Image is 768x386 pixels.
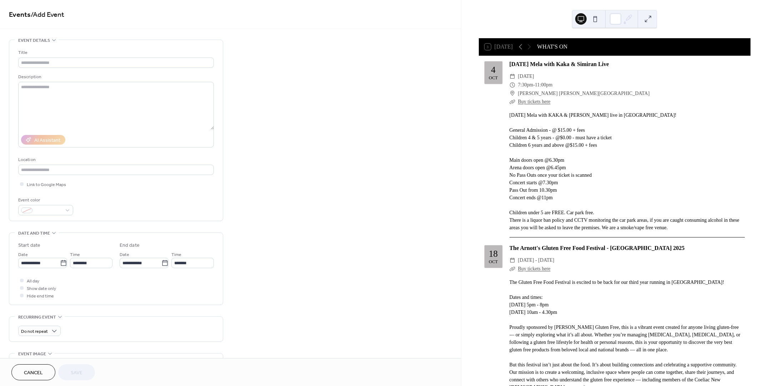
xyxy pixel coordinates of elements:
div: Title [18,49,212,56]
span: Recurring event [18,314,56,321]
div: 18 [489,249,498,258]
div: [DATE] Mela with KAKA & [PERSON_NAME] live in [GEOGRAPHIC_DATA]! General Admission - @ $15.00 + f... [510,111,745,231]
span: 7:30pm [518,81,533,89]
div: End date [120,242,140,249]
div: ​ [510,72,515,81]
div: ​ [510,97,515,106]
button: Cancel [11,364,55,380]
span: [DATE] [518,72,534,81]
span: Date [18,251,28,259]
div: Oct [489,260,498,264]
span: Event details [18,37,50,44]
a: Buy tickets here [518,266,551,271]
a: Buy tickets here [518,99,551,104]
span: Cancel [24,369,43,377]
span: Date and time [18,230,50,237]
span: Link to Google Maps [27,181,66,189]
span: Time [171,251,181,259]
a: The Arnott's Gluten Free Food Festival - [GEOGRAPHIC_DATA] 2025 [510,245,685,251]
div: Location [18,156,212,164]
span: Do not repeat [21,327,48,336]
span: [PERSON_NAME] [PERSON_NAME][GEOGRAPHIC_DATA] [518,89,650,98]
span: [DATE] - [DATE] [518,256,554,265]
div: Oct [489,76,498,80]
div: ​ [510,81,515,89]
div: ​ [510,265,515,273]
div: 4 [491,65,496,74]
span: / Add Event [31,8,64,22]
span: Time [70,251,80,259]
span: All day [27,277,39,285]
span: Hide end time [27,292,54,300]
a: Events [9,8,31,22]
div: ​ [510,89,515,98]
div: Start date [18,242,40,249]
div: ​ [510,256,515,265]
div: Description [18,73,212,81]
span: Event image [18,350,46,358]
a: [DATE] Mela with Kaka & Simiran Live [510,61,609,67]
div: Event color [18,196,72,204]
span: Show date only [27,285,56,292]
div: WHAT'S ON [537,42,567,51]
span: - [533,81,535,89]
span: 11:00pm [535,81,552,89]
span: Date [120,251,129,259]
